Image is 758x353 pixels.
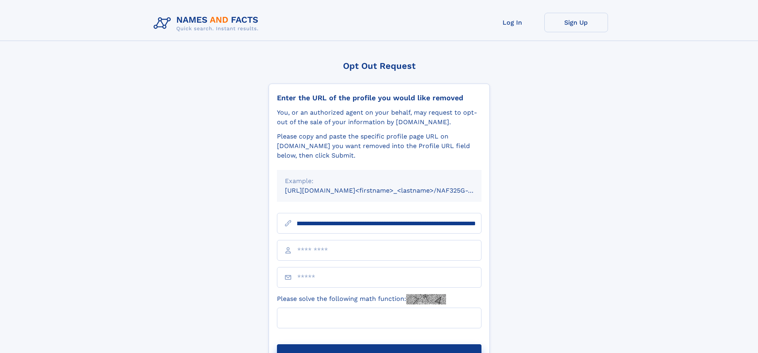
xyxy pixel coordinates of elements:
[277,294,446,304] label: Please solve the following math function:
[150,13,265,34] img: Logo Names and Facts
[269,61,490,71] div: Opt Out Request
[285,176,474,186] div: Example:
[277,108,481,127] div: You, or an authorized agent on your behalf, may request to opt-out of the sale of your informatio...
[481,13,544,32] a: Log In
[544,13,608,32] a: Sign Up
[277,94,481,102] div: Enter the URL of the profile you would like removed
[285,187,497,194] small: [URL][DOMAIN_NAME]<firstname>_<lastname>/NAF325G-xxxxxxxx
[277,132,481,160] div: Please copy and paste the specific profile page URL on [DOMAIN_NAME] you want removed into the Pr...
